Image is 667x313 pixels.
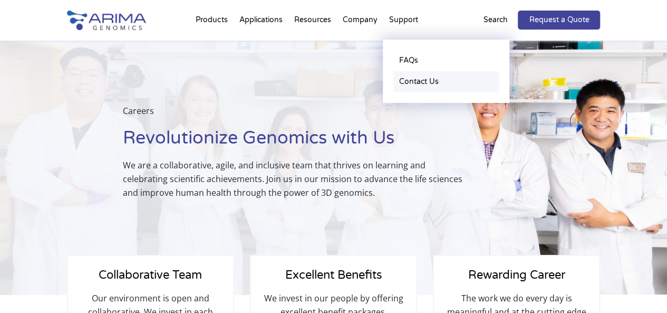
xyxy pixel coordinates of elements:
span: Rewarding Career [468,268,565,282]
h1: Revolutionize Genomics with Us [123,126,465,158]
p: Search [483,13,507,27]
img: Arima-Genomics-logo [67,11,146,30]
span: Excellent Benefits [285,268,382,282]
a: Contact Us [393,71,499,92]
p: Careers [123,104,465,126]
a: Request a Quote [518,11,600,30]
a: FAQs [393,50,499,71]
span: Collaborative Team [99,268,202,282]
p: We are a collaborative, agile, and inclusive team that thrives on learning and celebrating scient... [123,158,465,200]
